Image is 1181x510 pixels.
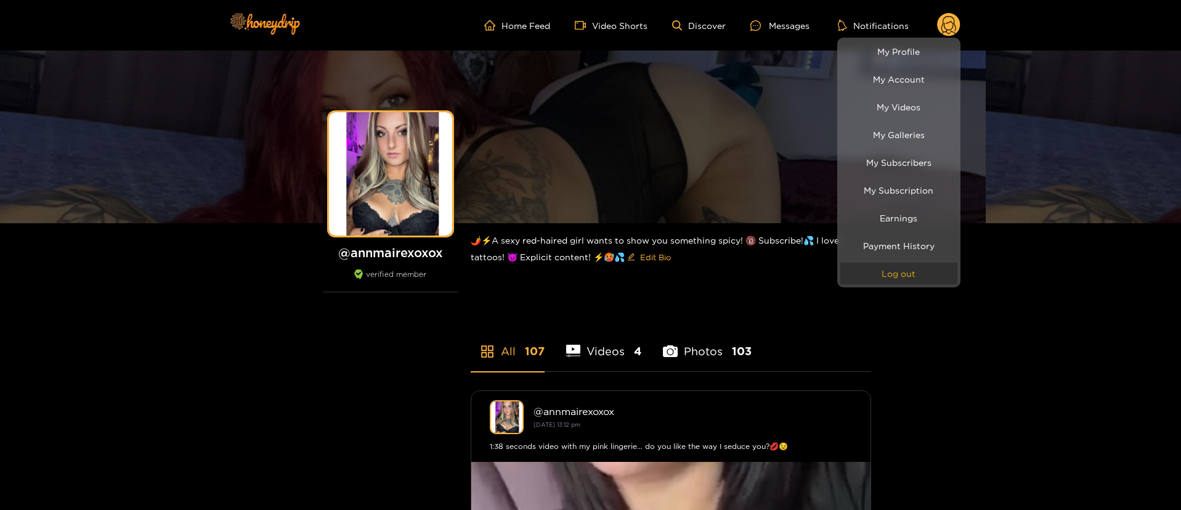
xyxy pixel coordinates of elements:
[840,179,957,201] a: My Subscription
[840,96,957,118] a: My Videos
[840,68,957,90] a: My Account
[840,207,957,229] a: Earnings
[840,263,957,284] button: Log out
[840,235,957,257] a: Payment History
[840,152,957,173] a: My Subscribers
[840,41,957,62] a: My Profile
[840,124,957,146] a: My Galleries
